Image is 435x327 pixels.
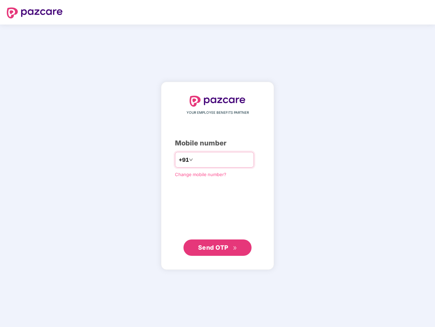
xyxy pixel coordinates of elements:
a: Change mobile number? [175,172,226,177]
span: Send OTP [198,244,228,251]
div: Mobile number [175,138,260,149]
span: down [189,158,193,162]
span: +91 [179,156,189,164]
button: Send OTPdouble-right [183,239,252,256]
span: YOUR EMPLOYEE BENEFITS PARTNER [187,110,249,115]
img: logo [190,96,245,107]
img: logo [7,7,63,18]
span: double-right [233,246,237,250]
